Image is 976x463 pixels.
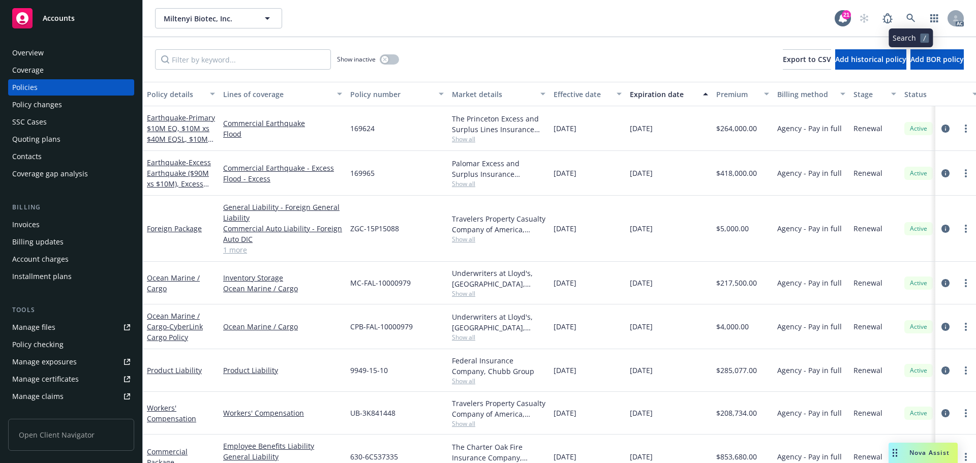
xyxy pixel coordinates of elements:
[8,4,134,33] a: Accounts
[452,268,545,289] div: Underwriters at Lloyd's, [GEOGRAPHIC_DATA], [PERSON_NAME] of [GEOGRAPHIC_DATA], [PERSON_NAME] Cargo
[877,8,898,28] a: Report a Bug
[8,419,134,451] span: Open Client Navigator
[147,403,196,423] a: Workers' Compensation
[783,54,831,64] span: Export to CSV
[716,123,757,134] span: $264,000.00
[777,365,842,376] span: Agency - Pay in full
[223,283,342,294] a: Ocean Marine / Cargo
[889,443,958,463] button: Nova Assist
[835,49,906,70] button: Add historical policy
[554,365,576,376] span: [DATE]
[854,8,874,28] a: Start snowing
[835,54,906,64] span: Add historical policy
[350,223,399,234] span: ZGC-15P15088
[8,354,134,370] a: Manage exposures
[8,79,134,96] a: Policies
[960,364,972,377] a: more
[12,45,44,61] div: Overview
[773,82,849,106] button: Billing method
[346,82,448,106] button: Policy number
[147,311,203,342] a: Ocean Marine / Cargo
[849,82,900,106] button: Stage
[853,123,882,134] span: Renewal
[939,364,952,377] a: circleInformation
[452,289,545,298] span: Show all
[8,217,134,233] a: Invoices
[452,355,545,377] div: Federal Insurance Company, Chubb Group
[223,173,342,184] a: Flood - Excess
[8,131,134,147] a: Quoting plans
[8,45,134,61] a: Overview
[223,118,342,129] a: Commercial Earthquake
[777,277,842,288] span: Agency - Pay in full
[853,321,882,332] span: Renewal
[777,223,842,234] span: Agency - Pay in full
[716,223,749,234] span: $5,000.00
[12,79,38,96] div: Policies
[12,319,55,335] div: Manage files
[8,114,134,130] a: SSC Cases
[8,97,134,113] a: Policy changes
[8,319,134,335] a: Manage files
[12,166,88,182] div: Coverage gap analysis
[853,223,882,234] span: Renewal
[8,166,134,182] a: Coverage gap analysis
[908,169,929,178] span: Active
[960,277,972,289] a: more
[630,89,697,100] div: Expiration date
[630,168,653,178] span: [DATE]
[223,365,342,376] a: Product Liability
[939,167,952,179] a: circleInformation
[716,89,758,100] div: Premium
[452,442,545,463] div: The Charter Oak Fire Insurance Company, Travelers Insurance
[223,129,342,139] a: Flood
[554,123,576,134] span: [DATE]
[223,441,342,451] a: Employee Benefits Liability
[777,451,842,462] span: Agency - Pay in full
[939,122,952,135] a: circleInformation
[889,443,901,463] div: Drag to move
[960,451,972,463] a: more
[960,321,972,333] a: more
[554,277,576,288] span: [DATE]
[147,365,202,375] a: Product Liability
[716,277,757,288] span: $217,500.00
[939,223,952,235] a: circleInformation
[350,321,413,332] span: CPB-FAL-10000979
[223,223,342,244] a: Commercial Auto Liability - Foreign Auto DIC
[554,168,576,178] span: [DATE]
[853,168,882,178] span: Renewal
[960,223,972,235] a: more
[12,131,60,147] div: Quoting plans
[155,49,331,70] input: Filter by keyword...
[716,321,749,332] span: $4,000.00
[12,268,72,285] div: Installment plans
[12,114,47,130] div: SSC Cases
[8,202,134,212] div: Billing
[908,322,929,331] span: Active
[350,365,388,376] span: 9949-15-10
[452,89,534,100] div: Market details
[904,89,966,100] div: Status
[350,168,375,178] span: 169965
[910,54,964,64] span: Add BOR policy
[939,321,952,333] a: circleInformation
[630,277,653,288] span: [DATE]
[716,451,757,462] span: $853,680.00
[8,406,134,422] a: Manage BORs
[8,336,134,353] a: Policy checking
[8,388,134,405] a: Manage claims
[12,388,64,405] div: Manage claims
[452,377,545,385] span: Show all
[939,277,952,289] a: circleInformation
[12,406,60,422] div: Manage BORs
[350,451,398,462] span: 630-6C537335
[147,273,200,293] a: Ocean Marine / Cargo
[908,124,929,133] span: Active
[164,13,252,24] span: Miltenyi Biotec, Inc.
[777,321,842,332] span: Agency - Pay in full
[452,179,545,188] span: Show all
[630,223,653,234] span: [DATE]
[554,451,576,462] span: [DATE]
[853,365,882,376] span: Renewal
